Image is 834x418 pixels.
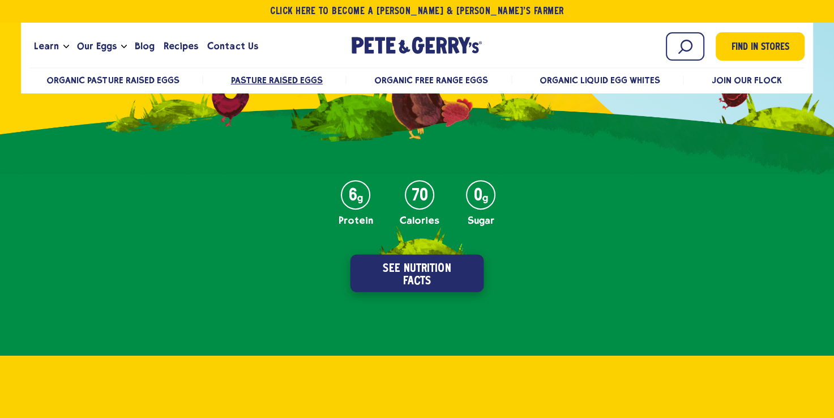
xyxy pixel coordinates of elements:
[29,31,63,62] a: Learn
[231,75,323,86] a: Pasture Raised Eggs
[159,31,203,62] a: Recipes
[121,45,127,49] button: Open the dropdown menu for Our Eggs
[46,75,179,86] a: Organic Pasture Raised Eggs
[357,193,363,203] em: g
[130,31,159,62] a: Blog
[77,39,117,53] span: Our Eggs
[666,32,704,61] input: Search
[474,191,482,201] strong: 0
[203,31,262,62] a: Contact Us
[482,193,488,203] em: g
[400,215,439,225] p: Calories
[72,31,121,62] a: Our Eggs
[350,254,484,292] button: See Nutrition Facts
[374,75,488,86] a: Organic Free Range Eggs
[466,215,495,225] p: Sugar
[207,39,258,53] span: Contact Us
[34,39,59,53] span: Learn
[711,75,781,86] a: Join Our Flock
[164,39,198,53] span: Recipes
[349,191,357,201] strong: 6
[339,215,373,225] p: Protein
[412,191,428,201] strong: 70
[732,40,789,56] span: Find in Stores
[135,39,155,53] span: Blog
[63,45,69,49] button: Open the dropdown menu for Learn
[716,32,805,61] a: Find in Stores
[29,67,805,92] nav: desktop product menu
[540,75,660,86] a: Organic Liquid Egg Whites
